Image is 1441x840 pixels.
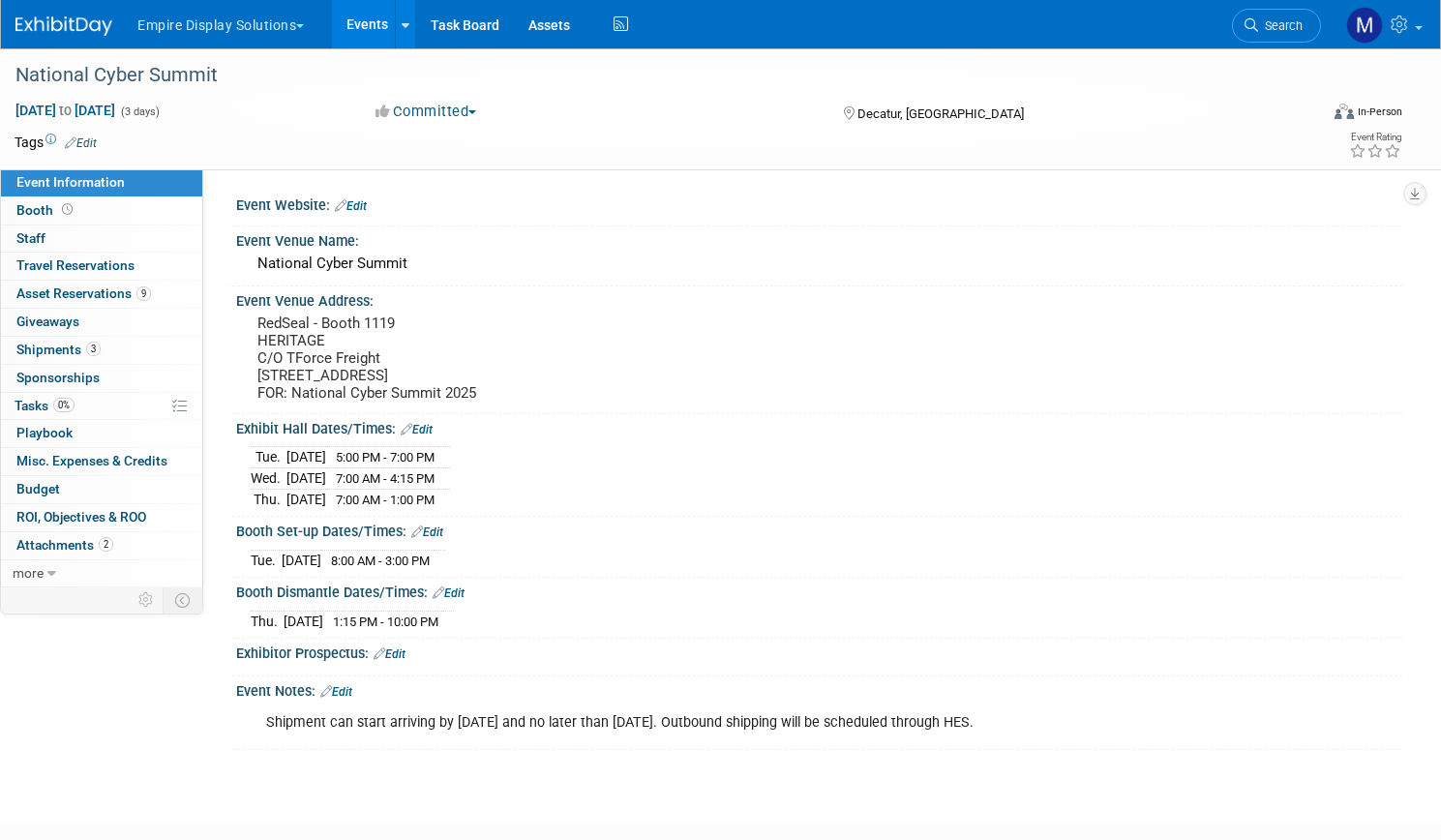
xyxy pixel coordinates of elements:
td: [DATE] [286,489,326,509]
a: Travel Reservations [1,253,202,280]
td: Tue. [251,550,282,570]
div: Exhibit Hall Dates/Times: [236,414,1402,439]
span: Booth not reserved yet [58,202,76,217]
span: Shipments [16,342,101,357]
div: Shipment can start arriving by [DATE] and no later than [DATE]. Outbound shipping will be schedul... [253,704,1179,742]
a: Edit [335,199,367,213]
div: Event Format [1195,101,1402,130]
span: 1:15 PM - 10:00 PM [333,615,438,629]
a: ROI, Objectives & ROO [1,504,202,531]
span: 9 [136,286,151,301]
td: [DATE] [282,550,321,570]
td: Toggle Event Tabs [164,587,203,613]
span: 2 [99,537,113,552]
div: In-Person [1357,105,1402,119]
span: Decatur, [GEOGRAPHIC_DATA] [857,106,1024,121]
span: Event Information [16,174,125,190]
a: Misc. Expenses & Credits [1,448,202,475]
span: Playbook [16,425,73,440]
div: Event Website: [236,191,1402,216]
td: Tags [15,133,97,152]
img: ExhibitDay [15,16,112,36]
a: Edit [374,647,405,661]
span: 7:00 AM - 1:00 PM [336,493,435,507]
div: Event Notes: [236,676,1402,702]
span: 7:00 AM - 4:15 PM [336,471,435,486]
td: [DATE] [284,611,323,631]
a: Sponsorships [1,365,202,392]
a: more [1,560,202,587]
span: 8:00 AM - 3:00 PM [331,554,430,568]
span: Tasks [15,398,75,413]
a: Attachments2 [1,532,202,559]
div: Event Venue Name: [236,226,1402,251]
a: Asset Reservations9 [1,281,202,308]
a: Search [1232,9,1321,43]
a: Edit [65,136,97,150]
img: Matt h [1346,7,1383,44]
button: Committed [369,102,484,122]
span: Booth [16,202,76,218]
div: Event Rating [1349,133,1401,142]
td: Thu. [251,489,286,509]
a: Giveaways [1,309,202,336]
a: Staff [1,225,202,253]
pre: RedSeal - Booth 1119 HERITAGE C/O TForce Freight [STREET_ADDRESS] FOR: National Cyber Summit 2025 [257,315,701,402]
span: Staff [16,230,45,246]
td: Tue. [251,447,286,468]
span: 3 [86,342,101,356]
a: Event Information [1,169,202,196]
span: 5:00 PM - 7:00 PM [336,450,435,465]
a: Edit [411,525,443,539]
span: Asset Reservations [16,285,151,301]
a: Edit [401,423,433,436]
span: more [13,565,44,581]
div: Exhibitor Prospectus: [236,639,1402,664]
div: Booth Set-up Dates/Times: [236,517,1402,542]
td: [DATE] [286,468,326,490]
span: Search [1258,18,1303,33]
td: Wed. [251,468,286,490]
span: [DATE] [DATE] [15,102,116,119]
span: Budget [16,481,60,496]
div: Event Venue Address: [236,286,1402,311]
div: Booth Dismantle Dates/Times: [236,578,1402,603]
a: Edit [433,586,465,600]
span: Sponsorships [16,370,100,385]
a: Shipments3 [1,337,202,364]
a: Playbook [1,420,202,447]
span: ROI, Objectives & ROO [16,509,146,525]
a: Tasks0% [1,393,202,420]
span: Misc. Expenses & Credits [16,453,167,468]
span: to [56,103,75,118]
a: Budget [1,476,202,503]
span: Travel Reservations [16,257,135,273]
span: 0% [53,398,75,412]
img: Format-Inperson.png [1335,104,1354,119]
a: Edit [320,685,352,699]
a: Booth [1,197,202,225]
div: National Cyber Summit [9,58,1284,93]
td: Personalize Event Tab Strip [130,587,164,613]
td: [DATE] [286,447,326,468]
td: Thu. [251,611,284,631]
span: (3 days) [119,105,160,118]
div: National Cyber Summit [251,249,1388,279]
span: Attachments [16,537,113,553]
span: Giveaways [16,314,79,329]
